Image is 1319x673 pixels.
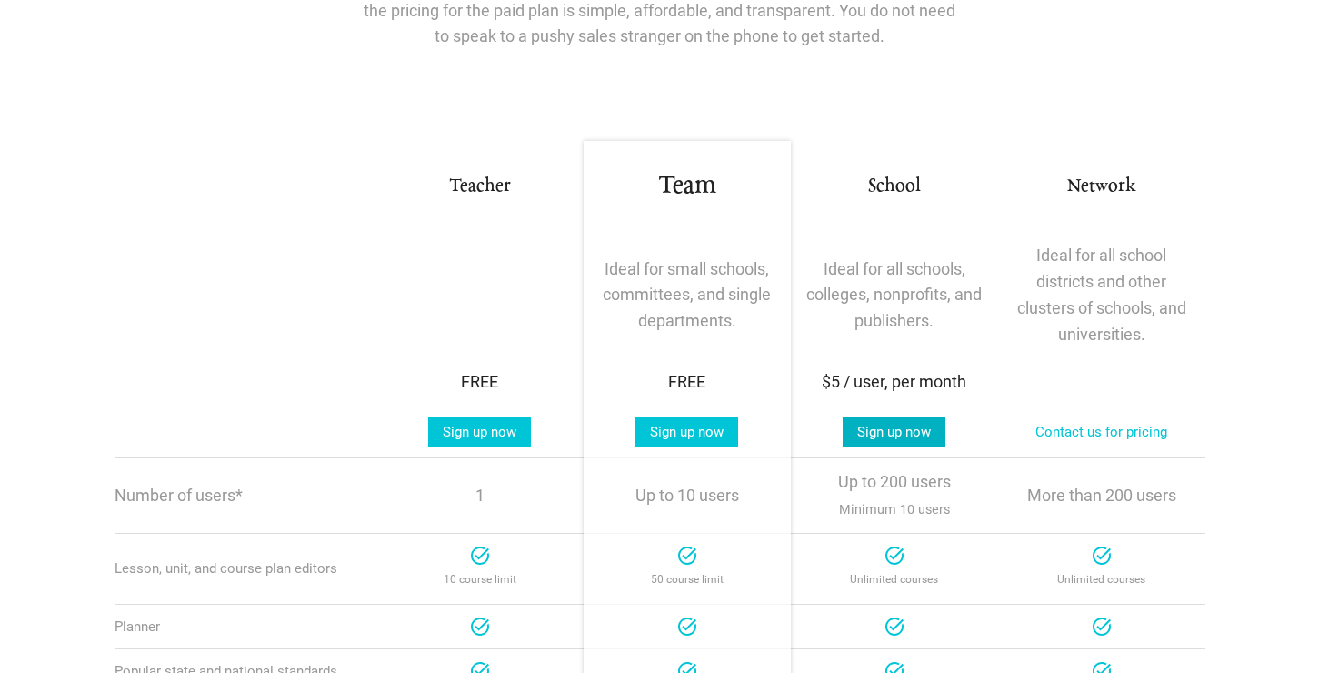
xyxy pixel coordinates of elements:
[115,560,376,577] div: Lesson, unit, and course plan editors
[802,256,987,335] p: Ideal for all schools, colleges, nonprofits, and publishers.
[595,369,780,396] div: FREE
[1021,417,1182,447] a: Contact us for pricing
[1009,567,1194,593] p: Unlimited courses
[802,469,987,522] p: Up to 200 users
[802,174,987,200] h3: School
[595,567,780,593] p: 50 course limit
[595,483,780,509] p: Up to 10 users
[115,618,376,635] div: Planner
[595,170,780,203] h1: Team
[839,497,950,522] span: Minimum 10 users
[595,256,780,335] p: Ideal for small schools, committees, and single departments.
[843,417,945,447] a: Sign up now
[802,369,987,396] div: $5 / user, per month
[115,487,376,504] p: Number of users*
[387,567,573,593] p: 10 course limit
[635,417,738,447] a: Sign up now
[387,483,573,509] p: 1
[428,417,531,447] a: Sign up now
[387,369,573,396] div: FREE
[1009,483,1194,509] p: More than 200 users
[1009,174,1194,200] h3: Network
[387,174,573,200] h3: Teacher
[1009,243,1194,347] p: Ideal for all school districts and other clusters of schools, and universities.
[802,567,987,593] p: Unlimited courses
